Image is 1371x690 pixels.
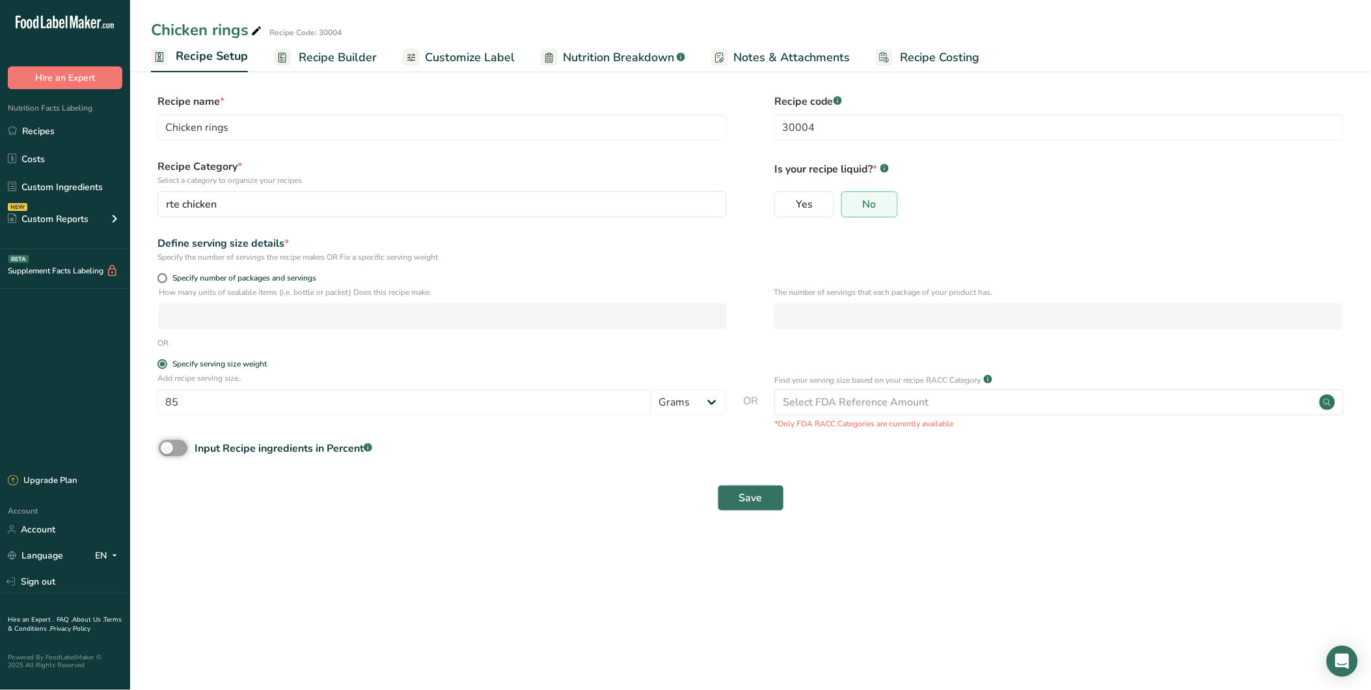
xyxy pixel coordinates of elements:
a: Recipe Costing [876,43,980,72]
a: Hire an Expert . [8,615,54,624]
a: Privacy Policy [50,624,90,633]
p: Find your serving size based on your recipe RACC Category [774,374,981,386]
button: Save [718,485,784,511]
button: Hire an Expert [8,66,122,89]
p: The number of servings that each package of your product has. [774,286,1342,298]
span: No [863,198,876,211]
p: How many units of sealable items (i.e. bottle or packet) Does this recipe make. [159,286,727,298]
a: About Us . [72,615,103,624]
a: Language [8,544,63,567]
div: OR [157,337,169,349]
input: Type your recipe code here [774,115,1344,141]
span: rte chicken [166,197,217,212]
span: Recipe Builder [299,49,377,66]
p: Add recipe serving size.. [157,372,727,384]
div: Open Intercom Messenger [1327,646,1358,677]
span: Recipe Costing [901,49,980,66]
label: Recipe Category [157,159,727,186]
label: Recipe code [774,94,1344,109]
a: Terms & Conditions . [8,615,122,633]
span: Nutrition Breakdown [563,49,674,66]
div: Chicken rings [151,18,264,42]
div: Specify the number of servings the recipe makes OR Fix a specific serving weight [157,251,727,263]
div: NEW [8,203,27,211]
div: Define serving size details [157,236,727,251]
a: FAQ . [57,615,72,624]
div: EN [95,548,122,564]
div: Powered By FoodLabelMaker © 2025 All Rights Reserved [8,654,122,669]
span: OR [743,393,758,430]
div: Custom Reports [8,212,88,226]
span: Notes & Attachments [733,49,850,66]
button: rte chicken [157,191,727,217]
input: Type your serving size here [157,389,651,415]
p: *Only FDA RACC Categories are currently available [774,418,1344,430]
div: Recipe Code: 30004 [269,27,342,38]
a: Recipe Builder [274,43,377,72]
span: Customize Label [425,49,515,66]
label: Recipe name [157,94,727,109]
div: BETA [8,255,29,263]
span: Save [739,490,763,506]
div: Input Recipe ingredients in Percent [195,441,372,456]
div: Select FDA Reference Amount [783,394,929,410]
a: Customize Label [403,43,515,72]
a: Recipe Setup [151,42,248,73]
a: Nutrition Breakdown [541,43,685,72]
span: Specify number of packages and servings [167,273,316,283]
span: Recipe Setup [176,48,248,65]
p: Select a category to organize your recipes [157,174,727,186]
a: Notes & Attachments [711,43,850,72]
div: Specify serving size weight [172,359,267,369]
input: Type your recipe name here [157,115,727,141]
span: Yes [796,198,813,211]
p: Is your recipe liquid? [774,159,1344,177]
div: Upgrade Plan [8,475,77,488]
